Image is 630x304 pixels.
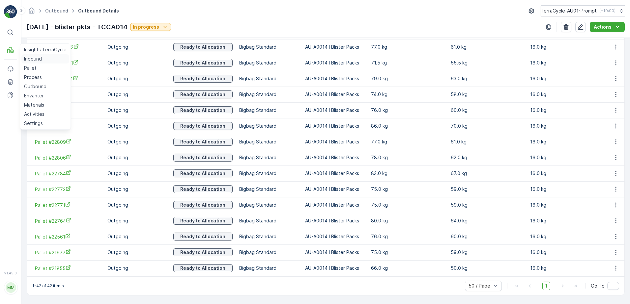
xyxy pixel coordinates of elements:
button: Ready to Allocation [173,90,233,98]
p: Ready to Allocation [180,123,225,129]
td: Outgoing [104,87,170,102]
td: 16.0 kg [527,165,607,181]
p: Ready to Allocation [180,217,225,224]
td: Outgoing [104,55,170,71]
td: 16.0 kg [527,87,607,102]
td: 60.0 kg [447,229,527,244]
td: 71.5 kg [368,55,447,71]
button: Ready to Allocation [173,122,233,130]
td: 16.0 kg [527,134,607,150]
img: logo [4,5,17,18]
a: Pallet #22809 [35,139,101,145]
td: Bigbag Standard [236,260,302,276]
td: Bigbag Standard [236,197,302,213]
td: AU-A0014 I Blister Packs [302,134,368,150]
td: AU-A0014 I Blister Packs [302,71,368,87]
td: Bigbag Standard [236,213,302,229]
a: Pallet #22561 [35,233,101,240]
p: TerraCycle-AU01-Prompt [541,8,597,14]
span: 01993126509999989136LJ8503302201000650309 [22,108,138,114]
td: 59.0 kg [447,197,527,213]
button: Ready to Allocation [173,75,233,83]
td: AU-A0014 I Blister Packs [302,165,368,181]
a: Homepage [28,10,35,15]
div: MM [6,282,16,293]
td: 16.0 kg [527,150,607,165]
button: Ready to Allocation [173,138,233,146]
p: Actions [594,24,612,30]
button: Ready to Allocation [173,248,233,256]
button: Ready to Allocation [173,169,233,177]
td: 80.0 kg [368,213,447,229]
td: Bigbag Standard [236,244,302,260]
button: In progress [130,23,171,31]
td: Bigbag Standard [236,71,302,87]
td: Bigbag Standard [236,39,302,55]
td: AU-A0014 I Blister Packs [302,181,368,197]
button: Ready to Allocation [173,154,233,162]
td: AU-A0014 I Blister Packs [302,229,368,244]
td: 55.5 kg [447,55,527,71]
td: 74.0 kg [368,87,447,102]
td: 16.0 kg [527,181,607,197]
td: 16.0 kg [527,197,607,213]
span: v 1.49.0 [4,271,17,275]
a: Pallet #22806 [35,154,101,161]
p: Ready to Allocation [180,60,225,66]
p: Ready to Allocation [180,265,225,271]
td: Bigbag Standard [236,102,302,118]
td: Outgoing [104,244,170,260]
p: [DATE] - blister pkts - TCCA014 [27,22,128,32]
td: 16.0 kg [527,213,607,229]
button: Ready to Allocation [173,185,233,193]
span: Pallet #22764 [35,217,101,224]
span: 1.26 kg [37,130,53,135]
button: MM [4,276,17,299]
td: Outgoing [104,150,170,165]
a: Pallet #21977 [35,249,101,256]
span: Go To [591,283,605,289]
td: AU-A0014 I Blister Packs [302,260,368,276]
button: Ready to Allocation [173,201,233,209]
p: Ready to Allocation [180,202,225,208]
td: Bigbag Standard [236,118,302,134]
td: 75.0 kg [368,244,447,260]
td: Outgoing [104,181,170,197]
td: 16.0 kg [527,118,607,134]
td: AU-A0014 I Blister Packs [302,55,368,71]
td: 76.0 kg [368,102,447,118]
span: Material Type : [6,140,41,146]
td: 61.0 kg [447,134,527,150]
td: 83.0 kg [368,165,447,181]
td: 67.0 kg [447,165,527,181]
a: Pallet #22784 [35,170,101,177]
span: First Weight : [6,130,37,135]
p: 1-42 of 42 items [32,283,64,289]
td: 16.0 kg [527,244,607,260]
td: 60.0 kg [447,102,527,118]
a: Pallet #21855 [35,265,101,272]
a: Pallet #22771 [35,202,101,209]
td: AU-A0014 I Blister Packs [302,244,368,260]
button: Ready to Allocation [173,106,233,114]
p: Ready to Allocation [180,233,225,240]
a: Pallet #22773 [35,186,101,193]
td: AU-A0014 I Blister Packs [302,197,368,213]
td: Bigbag Standard [236,229,302,244]
td: 77.0 kg [368,134,447,150]
td: AU-A0014 I Blister Packs [302,118,368,134]
td: 16.0 kg [527,71,607,87]
td: 75.0 kg [368,181,447,197]
td: 79.0 kg [368,71,447,87]
td: Bigbag Standard [236,165,302,181]
td: 64.0 kg [447,213,527,229]
p: In progress [133,24,159,30]
p: Ready to Allocation [180,91,225,98]
p: Ready to Allocation [180,186,225,192]
td: Bigbag Standard [236,150,302,165]
td: 59.0 kg [447,244,527,260]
